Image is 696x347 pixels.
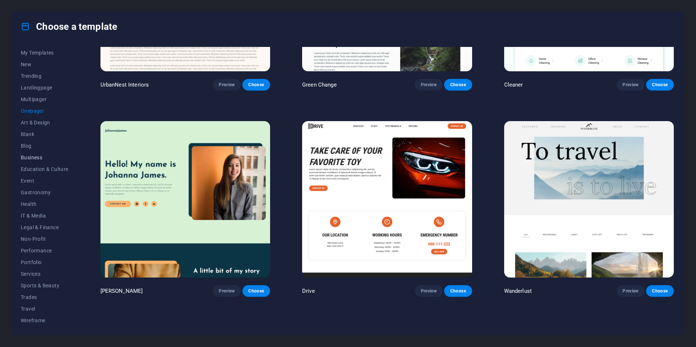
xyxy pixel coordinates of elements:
[248,288,264,294] span: Choose
[21,245,68,256] button: Performance
[21,73,68,79] span: Trending
[302,287,315,295] p: Drive
[21,93,68,105] button: Multipager
[450,288,466,294] span: Choose
[21,315,68,326] button: Wireframe
[444,285,472,297] button: Choose
[21,143,68,149] span: Blog
[213,79,241,91] button: Preview
[21,70,68,82] button: Trending
[646,79,674,91] button: Choose
[21,222,68,233] button: Legal & Finance
[21,303,68,315] button: Travel
[219,288,235,294] span: Preview
[21,271,68,277] span: Services
[504,81,523,88] p: Cleaner
[21,224,68,230] span: Legal & Finance
[21,50,68,56] span: My Templates
[21,140,68,152] button: Blog
[21,82,68,93] button: Landingpage
[652,82,668,88] span: Choose
[21,210,68,222] button: IT & Media
[21,291,68,303] button: Trades
[421,82,437,88] span: Preview
[242,285,270,297] button: Choose
[504,121,674,278] img: Wanderlust
[21,166,68,172] span: Education & Culture
[21,131,68,137] span: Blank
[100,287,143,295] p: [PERSON_NAME]
[242,79,270,91] button: Choose
[21,85,68,91] span: Landingpage
[21,108,68,114] span: Onepager
[21,105,68,117] button: Onepager
[622,288,638,294] span: Preview
[21,175,68,187] button: Event
[21,294,68,300] span: Trades
[21,259,68,265] span: Portfolio
[213,285,241,297] button: Preview
[21,163,68,175] button: Education & Culture
[504,287,532,295] p: Wanderlust
[622,82,638,88] span: Preview
[21,96,68,102] span: Multipager
[617,79,644,91] button: Preview
[21,59,68,70] button: New
[21,201,68,207] span: Health
[21,178,68,184] span: Event
[21,152,68,163] button: Business
[21,268,68,280] button: Services
[21,248,68,254] span: Performance
[21,233,68,245] button: Non-Profit
[652,288,668,294] span: Choose
[415,79,443,91] button: Preview
[21,47,68,59] button: My Templates
[21,318,68,323] span: Wireframe
[248,82,264,88] span: Choose
[21,128,68,140] button: Blank
[21,155,68,160] span: Business
[21,280,68,291] button: Sports & Beauty
[302,121,472,278] img: Drive
[21,306,68,312] span: Travel
[21,187,68,198] button: Gastronomy
[21,190,68,195] span: Gastronomy
[415,285,443,297] button: Preview
[21,283,68,288] span: Sports & Beauty
[21,213,68,219] span: IT & Media
[302,81,337,88] p: Green Change
[21,256,68,268] button: Portfolio
[21,236,68,242] span: Non-Profit
[450,82,466,88] span: Choose
[21,21,117,32] h4: Choose a template
[444,79,472,91] button: Choose
[21,198,68,210] button: Health
[646,285,674,297] button: Choose
[21,120,68,125] span: Art & Design
[421,288,437,294] span: Preview
[219,82,235,88] span: Preview
[21,117,68,128] button: Art & Design
[100,121,270,278] img: Johanna James
[21,61,68,67] span: New
[617,285,644,297] button: Preview
[100,81,149,88] p: UrbanNest Interiors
